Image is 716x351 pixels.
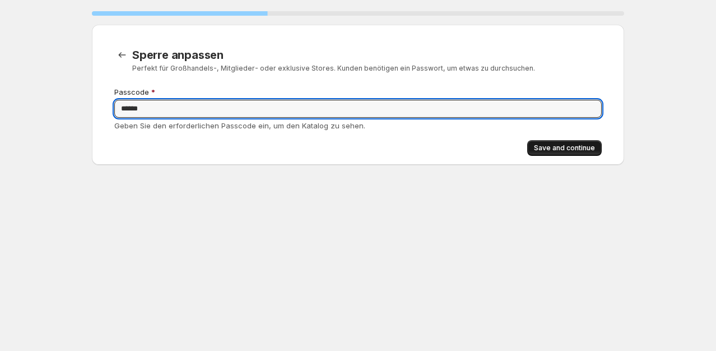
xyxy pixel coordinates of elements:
span: Sperre anpassen [132,48,224,62]
span: Save and continue [534,144,595,153]
p: Perfekt für Großhandels-, Mitglieder- oder exklusive Stores. Kunden benötigen ein Passwort, um et... [132,64,602,73]
button: Zurück zu Vorlagen [114,47,130,63]
button: Save and continue [527,140,602,156]
span: Geben Sie den erforderlichen Passcode ein, um den Katalog zu sehen. [114,121,365,130]
span: Passcode [114,87,149,96]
